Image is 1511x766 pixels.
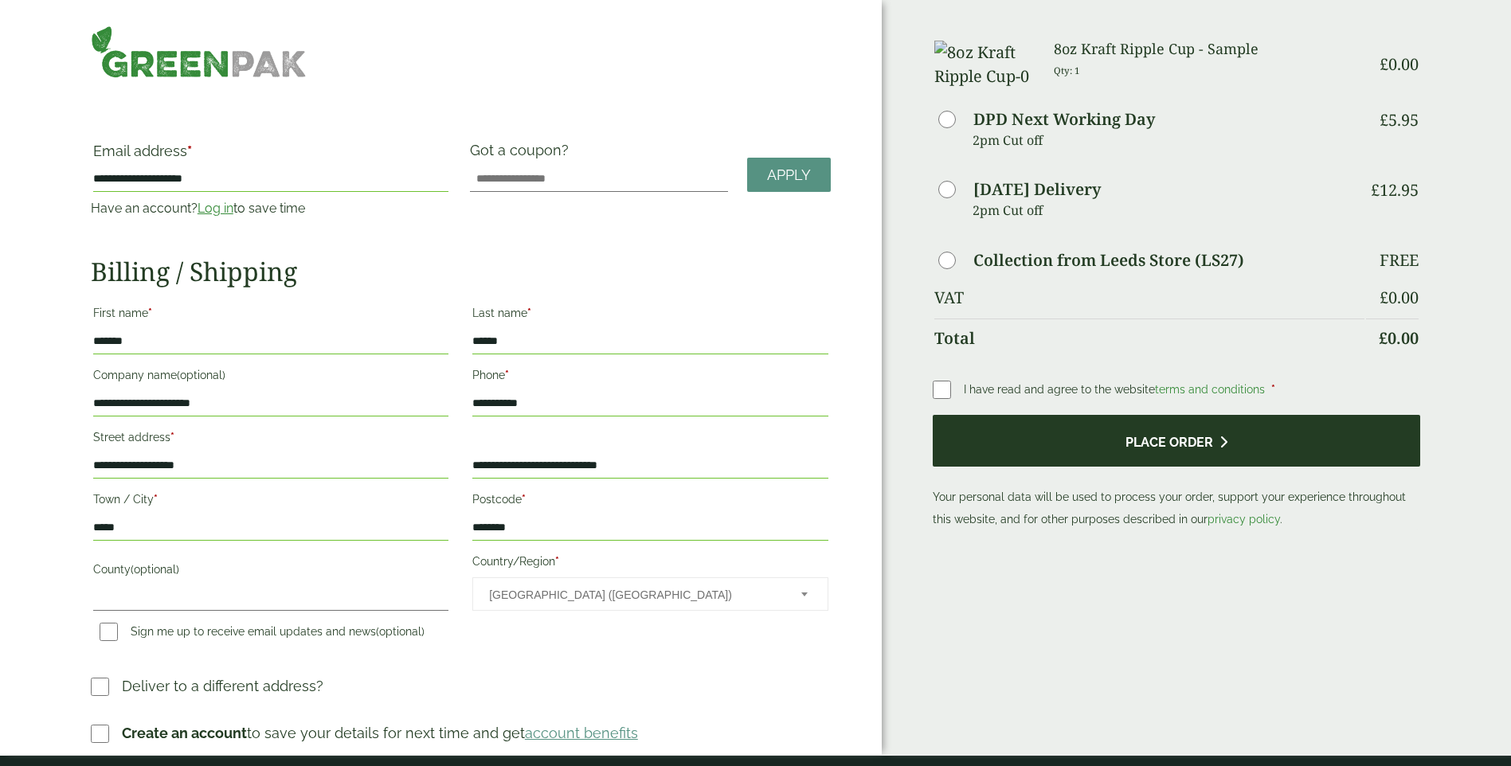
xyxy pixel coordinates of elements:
[555,555,559,568] abbr: required
[376,625,425,638] span: (optional)
[1379,327,1388,349] span: £
[93,302,448,329] label: First name
[1208,513,1280,526] a: privacy policy
[91,25,307,78] img: GreenPak Supplies
[964,383,1268,396] span: I have read and agree to the website
[1271,383,1275,396] abbr: required
[1380,287,1419,308] bdi: 0.00
[973,111,1155,127] label: DPD Next Working Day
[1371,179,1419,201] bdi: 12.95
[525,725,638,741] a: account benefits
[177,369,225,381] span: (optional)
[131,563,179,576] span: (optional)
[1380,109,1419,131] bdi: 5.95
[93,488,448,515] label: Town / City
[1054,64,1080,76] small: Qty: 1
[1379,327,1419,349] bdi: 0.00
[472,577,828,611] span: Country/Region
[470,142,575,166] label: Got a coupon?
[489,578,779,612] span: United Kingdom (UK)
[93,426,448,453] label: Street address
[1380,251,1419,270] p: Free
[933,415,1421,467] button: Place order
[933,415,1421,530] p: Your personal data will be used to process your order, support your experience throughout this we...
[1155,383,1265,396] a: terms and conditions
[93,144,448,166] label: Email address
[187,143,192,159] abbr: required
[472,488,828,515] label: Postcode
[767,166,811,184] span: Apply
[1380,287,1388,308] span: £
[148,307,152,319] abbr: required
[1380,53,1419,75] bdi: 0.00
[1380,53,1388,75] span: £
[472,364,828,391] label: Phone
[154,493,158,506] abbr: required
[93,558,448,585] label: County
[170,431,174,444] abbr: required
[122,725,247,741] strong: Create an account
[91,199,451,218] p: Have an account? to save time
[1054,41,1364,58] h3: 8oz Kraft Ripple Cup - Sample
[93,364,448,391] label: Company name
[93,625,431,643] label: Sign me up to receive email updates and news
[122,722,638,744] p: to save your details for next time and get
[973,198,1364,222] p: 2pm Cut off
[934,279,1364,317] th: VAT
[747,158,831,192] a: Apply
[973,182,1101,197] label: [DATE] Delivery
[973,128,1364,152] p: 2pm Cut off
[934,41,1035,88] img: 8oz Kraft Ripple Cup-0
[122,675,323,697] p: Deliver to a different address?
[934,319,1364,358] th: Total
[522,493,526,506] abbr: required
[1371,179,1380,201] span: £
[1380,109,1388,131] span: £
[198,201,233,216] a: Log in
[472,550,828,577] label: Country/Region
[973,252,1244,268] label: Collection from Leeds Store (LS27)
[527,307,531,319] abbr: required
[505,369,509,381] abbr: required
[472,302,828,329] label: Last name
[91,256,831,287] h2: Billing / Shipping
[100,623,118,641] input: Sign me up to receive email updates and news(optional)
